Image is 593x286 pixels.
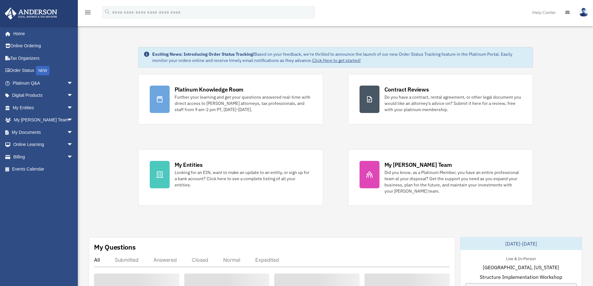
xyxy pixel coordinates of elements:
a: menu [84,11,92,16]
span: arrow_drop_down [67,138,79,151]
div: My [PERSON_NAME] Team [384,161,452,169]
a: Billingarrow_drop_down [4,151,82,163]
div: Further your learning and get your questions answered real-time with direct access to [PERSON_NAM... [175,94,312,113]
div: All [94,257,100,263]
span: arrow_drop_down [67,114,79,127]
img: Anderson Advisors Platinum Portal [3,7,59,20]
div: Expedited [255,257,279,263]
a: Home [4,27,79,40]
a: Platinum Knowledge Room Further your learning and get your questions answered real-time with dire... [138,74,323,124]
a: Order StatusNEW [4,64,82,77]
a: Online Ordering [4,40,82,52]
span: arrow_drop_down [67,89,79,102]
div: Looking for an EIN, want to make an update to an entity, or sign up for a bank account? Click her... [175,169,312,188]
a: Contract Reviews Do you have a contract, rental agreement, or other legal document you would like... [348,74,533,124]
a: Events Calendar [4,163,82,176]
div: Submitted [115,257,139,263]
div: Answered [153,257,177,263]
strong: Exciting News: Introducing Order Status Tracking! [152,51,254,57]
a: Tax Organizers [4,52,82,64]
a: Online Learningarrow_drop_down [4,138,82,151]
a: My [PERSON_NAME] Team Did you know, as a Platinum Member, you have an entire professional team at... [348,149,533,206]
span: arrow_drop_down [67,101,79,114]
a: Click Here to get started! [312,58,361,63]
i: search [104,8,111,15]
a: Digital Productsarrow_drop_down [4,89,82,102]
img: User Pic [579,8,588,17]
div: Live & In-Person [501,255,541,261]
div: Platinum Knowledge Room [175,86,244,93]
span: arrow_drop_down [67,77,79,90]
span: arrow_drop_down [67,151,79,163]
div: Normal [223,257,240,263]
span: arrow_drop_down [67,126,79,139]
div: Contract Reviews [384,86,429,93]
a: My Entitiesarrow_drop_down [4,101,82,114]
a: My Entities Looking for an EIN, want to make an update to an entity, or sign up for a bank accoun... [138,149,323,206]
div: My Entities [175,161,203,169]
div: Closed [192,257,208,263]
div: Based on your feedback, we're thrilled to announce the launch of our new Order Status Tracking fe... [152,51,528,63]
span: Structure Implementation Workshop [480,273,562,281]
div: Did you know, as a Platinum Member, you have an entire professional team at your disposal? Get th... [384,169,521,194]
i: menu [84,9,92,16]
div: [DATE]-[DATE] [460,237,582,250]
a: Platinum Q&Aarrow_drop_down [4,77,82,89]
a: My Documentsarrow_drop_down [4,126,82,138]
span: [GEOGRAPHIC_DATA], [US_STATE] [483,264,559,271]
div: My Questions [94,242,136,252]
div: Do you have a contract, rental agreement, or other legal document you would like an attorney's ad... [384,94,521,113]
div: NEW [36,66,49,75]
a: My [PERSON_NAME] Teamarrow_drop_down [4,114,82,126]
